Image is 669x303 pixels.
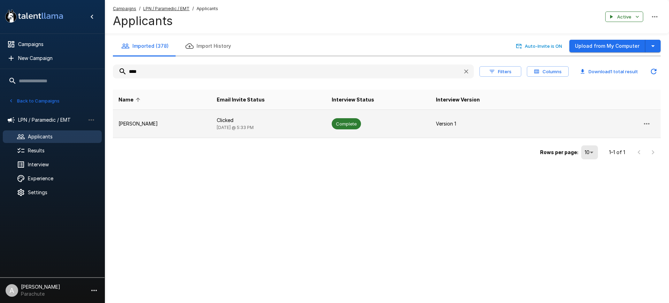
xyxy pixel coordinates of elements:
[479,66,521,77] button: Filters
[143,6,190,11] u: LPN / Paramedic / EMT
[217,117,321,124] p: Clicked
[581,145,598,159] div: 10
[647,65,661,78] button: Updated Today - 6:10 PM
[192,5,194,12] span: /
[118,96,143,104] span: Name
[574,66,644,77] button: Download1 total result
[217,125,254,130] span: [DATE] @ 5:33 PM
[113,36,177,56] button: Imported (378)
[436,120,532,127] p: Version 1
[197,5,218,12] span: Applicants
[332,96,374,104] span: Interview Status
[118,120,206,127] p: [PERSON_NAME]
[332,121,361,127] span: Complete
[569,40,645,53] button: Upload from My Computer
[527,66,569,77] button: Columns
[436,96,480,104] span: Interview Version
[177,36,239,56] button: Import History
[113,6,136,11] u: Campaigns
[515,41,564,52] button: Auto-Invite is ON
[217,96,265,104] span: Email Invite Status
[113,14,218,28] h4: Applicants
[605,12,643,22] button: Active
[609,149,625,156] p: 1–1 of 1
[139,5,140,12] span: /
[540,149,578,156] p: Rows per page:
